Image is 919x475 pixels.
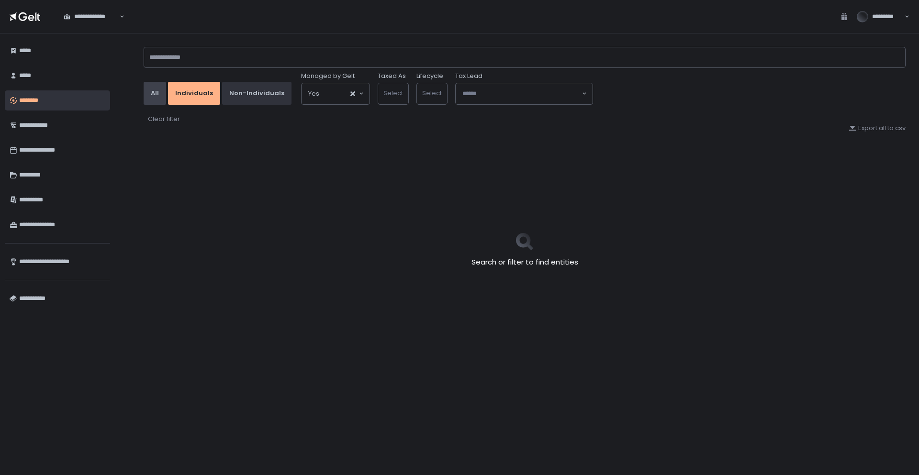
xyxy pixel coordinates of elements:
input: Search for option [118,12,119,22]
label: Taxed As [378,72,406,80]
div: Individuals [175,89,213,98]
input: Search for option [462,89,581,99]
div: Search for option [57,7,124,27]
h2: Search or filter to find entities [471,257,578,268]
span: Select [422,88,442,98]
div: Search for option [456,83,593,104]
div: Non-Individuals [229,89,284,98]
button: All [144,82,166,105]
span: Yes [308,89,319,99]
button: Clear filter [147,114,180,124]
div: All [151,89,159,98]
button: Individuals [168,82,220,105]
input: Search for option [319,89,349,99]
button: Clear Selected [350,91,355,96]
div: Search for option [302,83,370,104]
div: Clear filter [148,115,180,123]
label: Lifecycle [416,72,443,80]
span: Managed by Gelt [301,72,355,80]
button: Non-Individuals [222,82,291,105]
button: Export all to csv [849,124,906,133]
span: Select [383,88,403,98]
span: Tax Lead [455,72,482,80]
